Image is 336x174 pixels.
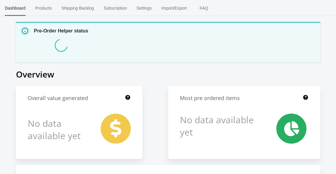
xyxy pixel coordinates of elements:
h1: Most pre ordered items [180,94,240,102]
h1: No data available yet [180,114,255,138]
span: FAQ [196,0,212,16]
p: Pre-Order Helper status [34,27,89,35]
span: Settings [137,0,152,16]
span: Import/Export [162,0,187,16]
span: Shipping Backlog [61,0,94,16]
h1: Overview [16,69,320,80]
span: Dashboard [5,0,26,16]
span: Products [35,0,52,16]
h1: Overall value generated [28,94,88,102]
span: Subscription [104,0,127,16]
h1: No data available yet [28,114,88,145]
